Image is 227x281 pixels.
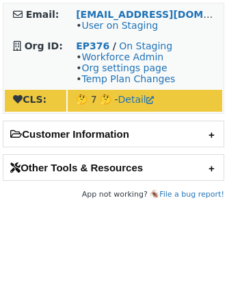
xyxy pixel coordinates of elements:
a: File a bug report! [159,190,224,199]
td: 🤔 7 🤔 - [68,90,222,112]
strong: Org ID: [25,40,63,51]
a: On Staging [119,40,172,51]
span: • • • [76,51,175,84]
strong: Email: [26,9,59,20]
a: Detail [118,94,154,105]
a: Org settings page [81,62,167,73]
a: EP376 [76,40,109,51]
a: User on Staging [81,20,158,31]
strong: / [113,40,116,51]
footer: App not working? 🪳 [3,188,224,201]
strong: CLS: [13,94,46,105]
h2: Other Tools & Resources [3,155,224,180]
a: Workforce Admin [81,51,163,62]
h2: Customer Information [3,121,224,147]
a: Temp Plan Changes [81,73,175,84]
span: • [76,20,158,31]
